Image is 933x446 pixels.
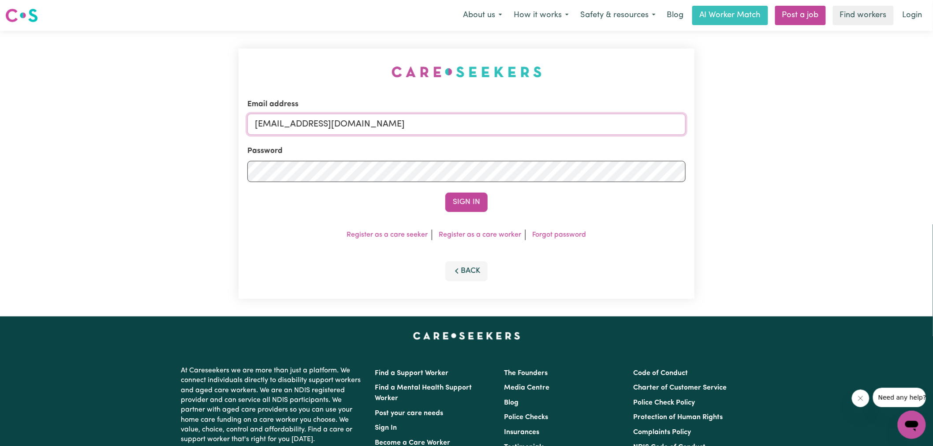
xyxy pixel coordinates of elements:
[634,414,723,421] a: Protection of Human Rights
[439,231,522,238] a: Register as a care worker
[347,231,428,238] a: Register as a care seeker
[634,370,688,377] a: Code of Conduct
[634,429,691,436] a: Complaints Policy
[833,6,894,25] a: Find workers
[445,261,488,281] button: Back
[898,411,926,439] iframe: Button to launch messaging window
[5,6,53,13] span: Need any help?
[634,384,727,391] a: Charter of Customer Service
[504,414,548,421] a: Police Checks
[508,6,575,25] button: How it works
[375,424,397,431] a: Sign In
[375,384,472,402] a: Find a Mental Health Support Worker
[457,6,508,25] button: About us
[775,6,826,25] a: Post a job
[533,231,586,238] a: Forgot password
[504,384,549,391] a: Media Centre
[247,145,283,157] label: Password
[5,7,38,23] img: Careseekers logo
[504,429,539,436] a: Insurances
[504,370,548,377] a: The Founders
[852,390,870,407] iframe: Close message
[375,410,443,417] a: Post your care needs
[692,6,768,25] a: AI Worker Match
[873,388,926,407] iframe: Message from company
[661,6,689,25] a: Blog
[575,6,661,25] button: Safety & resources
[247,114,686,135] input: Email address
[504,399,519,406] a: Blog
[634,399,695,406] a: Police Check Policy
[375,370,448,377] a: Find a Support Worker
[247,99,299,110] label: Email address
[5,5,38,26] a: Careseekers logo
[445,193,488,212] button: Sign In
[413,332,520,339] a: Careseekers home page
[897,6,928,25] a: Login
